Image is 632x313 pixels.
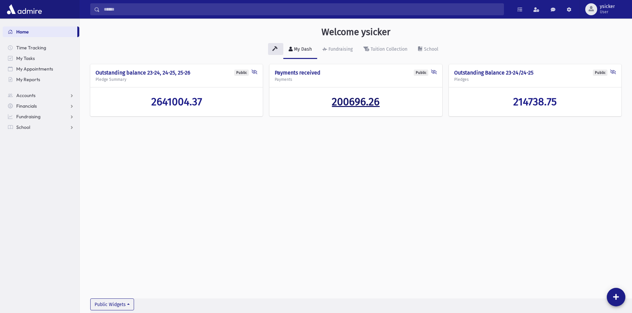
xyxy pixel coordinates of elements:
span: 214738.75 [513,95,557,108]
span: Time Tracking [16,45,46,51]
a: 200696.26 [275,95,437,108]
a: Fundraising [3,111,79,122]
input: Search [100,3,504,15]
h4: Outstanding balance 23-24, 24-25, 25-26 [96,70,257,76]
button: Public Widgets [90,298,134,310]
a: My Appointments [3,64,79,74]
a: Tuition Collection [358,40,413,59]
h5: Pledges [454,77,616,82]
span: My Reports [16,77,40,82]
a: My Reports [3,74,79,85]
a: 214738.75 [454,95,616,108]
div: My Dash [293,46,312,52]
h5: Pledge Summary [96,77,257,82]
span: Home [16,29,29,35]
span: 200696.26 [332,95,380,108]
h4: Outstanding Balance 23-24/24-25 [454,70,616,76]
div: School [423,46,438,52]
div: Tuition Collection [369,46,407,52]
div: Fundraising [327,46,353,52]
h4: Payments received [275,70,437,76]
span: 2641004.37 [151,95,202,108]
a: My Tasks [3,53,79,64]
a: Fundraising [317,40,358,59]
a: 2641004.37 [96,95,257,108]
a: Accounts [3,90,79,101]
span: My Appointments [16,66,53,72]
div: Public [593,70,607,76]
h3: Welcome ysicker [321,26,390,38]
a: Financials [3,101,79,111]
span: User [600,9,615,15]
span: School [16,124,30,130]
a: School [413,40,444,59]
a: My Dash [283,40,317,59]
div: Public [234,70,249,76]
span: Accounts [16,92,35,98]
h5: Payments [275,77,437,82]
a: Time Tracking [3,42,79,53]
span: Financials [16,103,37,109]
div: Public [414,70,428,76]
img: AdmirePro [5,3,43,16]
a: School [3,122,79,132]
span: Fundraising [16,114,40,120]
span: My Tasks [16,55,35,61]
a: Home [3,26,77,37]
span: ysicker [600,4,615,9]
